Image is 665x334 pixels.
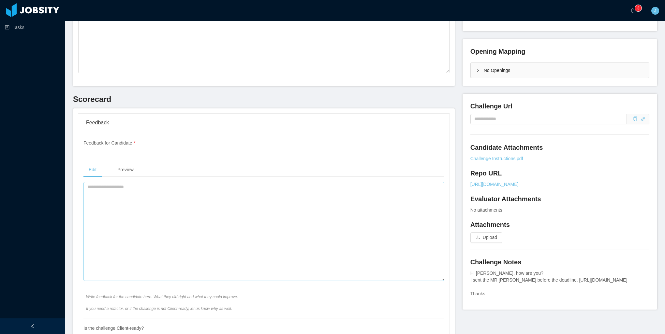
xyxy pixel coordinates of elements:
div: Hi [PERSON_NAME], how are you? I sent the MR [PERSON_NAME] before the deadline. [URL][DOMAIN_NAME... [470,270,649,297]
div: Copy [633,116,638,122]
h3: Scorecard [73,94,455,104]
span: icon: uploadUpload [470,235,502,240]
h4: Challenge Notes [470,257,649,267]
i: icon: bell [630,8,635,13]
div: No attachments [470,207,649,214]
h4: Candidate Attachments [470,143,649,152]
div: Feedback [86,114,442,132]
sup: 3 [635,5,642,11]
div: Edit [83,162,102,177]
h4: Opening Mapping [470,47,525,56]
h4: Challenge Url [470,102,649,111]
div: icon: rightNo Openings [471,63,649,78]
h4: Evaluator Attachments [470,194,649,203]
span: Feedback for Candidate [83,140,136,146]
i: icon: link [641,117,645,121]
div: Preview [112,162,139,177]
h4: Attachments [470,220,649,229]
i: icon: copy [633,117,638,121]
button: icon: uploadUpload [470,232,502,243]
span: Is the challenge Client-ready? [83,326,144,331]
a: Challenge Instructions.pdf [470,155,649,162]
h4: Repo URL [470,169,649,178]
p: 3 [637,5,640,11]
i: icon: right [476,68,480,72]
span: Write feedback for the candidate here. What they did right and what they could improve. If you ne... [86,294,396,312]
a: icon: profileTasks [5,21,60,34]
span: J [654,7,657,15]
a: [URL][DOMAIN_NAME] [470,181,649,188]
